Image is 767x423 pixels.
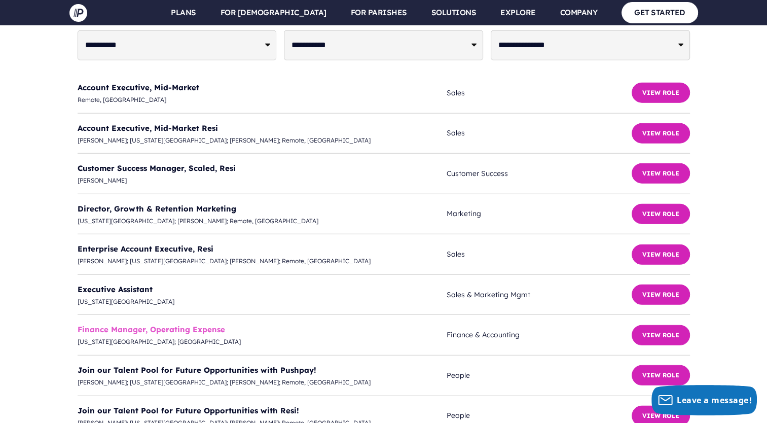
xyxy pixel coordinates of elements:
a: Account Executive, Mid-Market Resi [78,123,218,133]
a: Enterprise Account Executive, Resi [78,244,213,254]
span: Remote, [GEOGRAPHIC_DATA] [78,94,447,105]
span: [US_STATE][GEOGRAPHIC_DATA]; [PERSON_NAME]; Remote, [GEOGRAPHIC_DATA] [78,216,447,227]
a: Customer Success Manager, Scaled, Resi [78,163,236,173]
button: Leave a message! [651,385,757,415]
button: View Role [632,365,690,385]
span: Finance & Accounting [447,329,631,341]
span: People [447,369,631,382]
button: View Role [632,123,690,144]
a: Account Executive, Mid-Market [78,83,199,92]
span: Leave a message! [677,395,752,406]
button: View Role [632,204,690,224]
span: Sales [447,127,631,139]
a: Join our Talent Pool for Future Opportunities with Resi! [78,406,299,415]
span: Customer Success [447,167,631,180]
span: [US_STATE][GEOGRAPHIC_DATA]; [GEOGRAPHIC_DATA] [78,336,447,347]
span: Sales [447,87,631,99]
span: [PERSON_NAME] [78,175,447,186]
button: View Role [632,83,690,103]
a: Director, Growth & Retention Marketing [78,204,236,214]
span: [PERSON_NAME]; [US_STATE][GEOGRAPHIC_DATA]; [PERSON_NAME]; Remote, [GEOGRAPHIC_DATA] [78,377,447,388]
span: [PERSON_NAME]; [US_STATE][GEOGRAPHIC_DATA]; [PERSON_NAME]; Remote, [GEOGRAPHIC_DATA] [78,256,447,267]
span: Marketing [447,207,631,220]
span: [PERSON_NAME]; [US_STATE][GEOGRAPHIC_DATA]; [PERSON_NAME]; Remote, [GEOGRAPHIC_DATA] [78,135,447,146]
span: Sales & Marketing Mgmt [447,289,631,301]
span: People [447,409,631,422]
a: Executive Assistant [78,285,153,294]
a: Finance Manager, Operating Expense [78,325,225,334]
a: Join our Talent Pool for Future Opportunities with Pushpay! [78,365,316,375]
span: Sales [447,248,631,261]
button: View Role [632,285,690,305]
button: View Role [632,163,690,184]
span: [US_STATE][GEOGRAPHIC_DATA] [78,296,447,307]
button: View Role [632,244,690,265]
button: View Role [632,325,690,345]
a: GET STARTED [622,2,698,23]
